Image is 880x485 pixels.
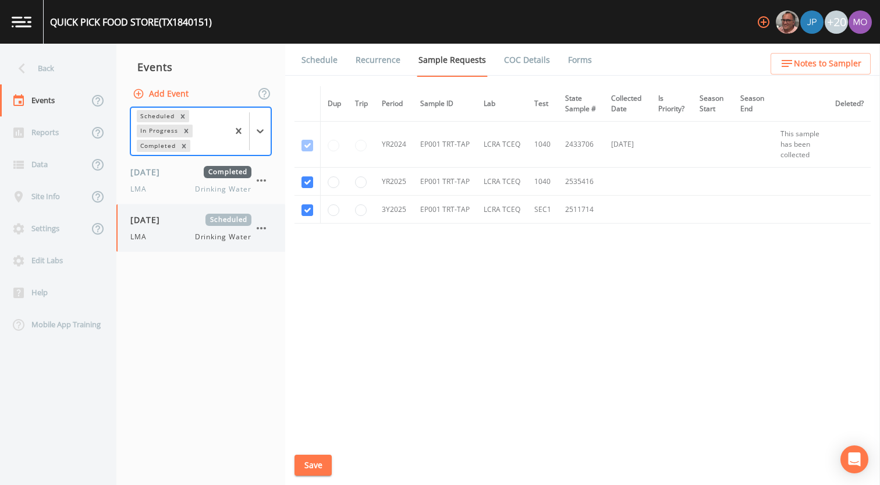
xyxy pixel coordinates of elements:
a: Forms [566,44,594,76]
td: 2433706 [558,122,604,168]
span: [DATE] [130,214,168,226]
th: Season Start [693,86,733,122]
td: SEC1 [527,196,558,224]
span: Notes to Sampler [794,56,861,71]
span: Completed [204,166,251,178]
img: logo [12,16,31,27]
th: Sample ID [413,86,477,122]
span: [DATE] [130,166,168,178]
div: Scheduled [137,110,176,122]
a: Recurrence [354,44,402,76]
a: [DATE]CompletedLMADrinking Water [116,157,285,204]
span: LMA [130,184,154,194]
img: 41241ef155101aa6d92a04480b0d0000 [800,10,824,34]
th: Trip [348,86,375,122]
td: LCRA TCEQ [477,122,527,168]
button: Notes to Sampler [771,53,871,75]
th: Season End [733,86,773,122]
td: LCRA TCEQ [477,168,527,196]
th: Is Priority? [651,86,693,122]
div: +20 [825,10,848,34]
div: Remove Scheduled [176,110,189,122]
td: YR2024 [375,122,413,168]
th: Period [375,86,413,122]
div: Mike Franklin [775,10,800,34]
th: Dup [321,86,349,122]
a: COC Details [502,44,552,76]
span: Drinking Water [195,184,251,194]
a: Schedule [300,44,339,76]
th: Test [527,86,558,122]
td: EP001 TRT-TAP [413,196,477,224]
div: In Progress [137,125,180,137]
div: Events [116,52,285,82]
div: QUICK PICK FOOD STORE (TX1840151) [50,15,212,29]
th: Collected Date [604,86,651,122]
span: Drinking Water [195,232,251,242]
div: Open Intercom Messenger [840,445,868,473]
th: Lab [477,86,527,122]
div: Remove In Progress [180,125,193,137]
a: Sample Requests [417,44,488,77]
td: EP001 TRT-TAP [413,168,477,196]
span: LMA [130,232,154,242]
img: 4e251478aba98ce068fb7eae8f78b90c [849,10,872,34]
div: Joshua gere Paul [800,10,824,34]
td: 3Y2025 [375,196,413,224]
img: e2d790fa78825a4bb76dcb6ab311d44c [776,10,799,34]
td: EP001 TRT-TAP [413,122,477,168]
td: YR2025 [375,168,413,196]
a: [DATE]ScheduledLMADrinking Water [116,204,285,252]
div: Completed [137,140,178,152]
div: Remove Completed [178,140,190,152]
button: Add Event [130,83,193,105]
button: Save [294,455,332,476]
td: 1040 [527,122,558,168]
td: 2535416 [558,168,604,196]
td: This sample has been collected [773,122,828,168]
th: Deleted? [828,86,871,122]
td: LCRA TCEQ [477,196,527,224]
th: State Sample # [558,86,604,122]
span: Scheduled [205,214,251,226]
td: 2511714 [558,196,604,224]
td: 1040 [527,168,558,196]
td: [DATE] [604,122,651,168]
